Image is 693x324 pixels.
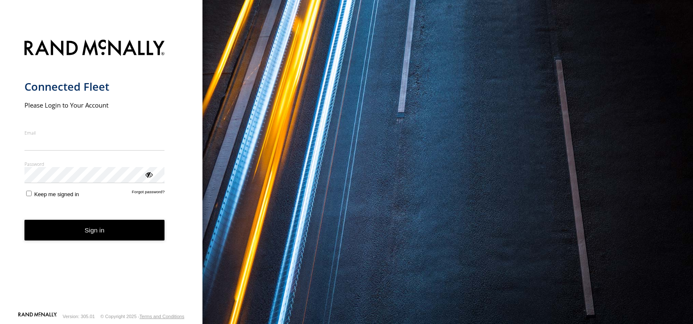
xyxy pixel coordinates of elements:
[24,80,165,94] h1: Connected Fleet
[100,314,184,319] div: © Copyright 2025 -
[24,35,178,311] form: main
[24,38,165,59] img: Rand McNally
[34,191,79,197] span: Keep me signed in
[18,312,57,321] a: Visit our Website
[24,161,165,167] label: Password
[63,314,95,319] div: Version: 305.01
[26,191,32,196] input: Keep me signed in
[144,170,153,178] div: ViewPassword
[24,130,165,136] label: Email
[24,101,165,109] h2: Please Login to Your Account
[132,189,165,197] a: Forgot password?
[140,314,184,319] a: Terms and Conditions
[24,220,165,240] button: Sign in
